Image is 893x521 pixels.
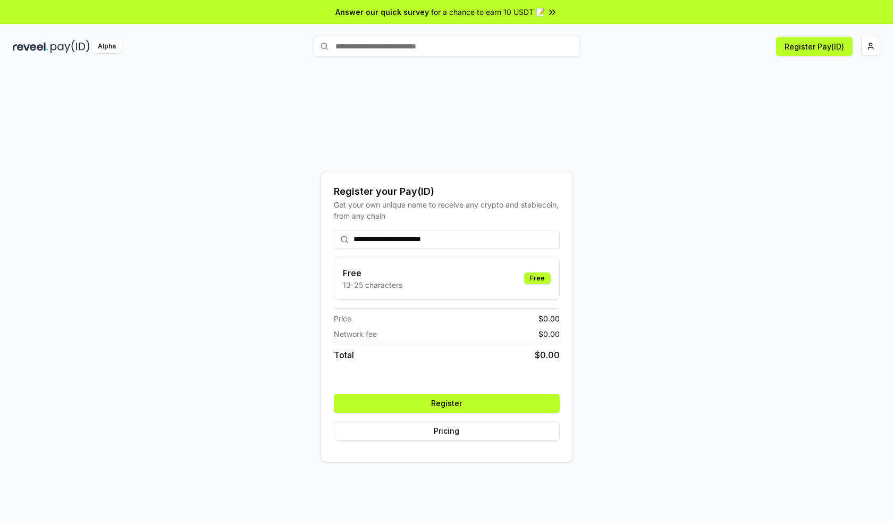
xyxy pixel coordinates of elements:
span: Price [334,313,351,324]
div: Register your Pay(ID) [334,184,560,199]
button: Pricing [334,421,560,441]
div: Get your own unique name to receive any crypto and stablecoin, from any chain [334,199,560,221]
span: $ 0.00 [538,313,560,324]
p: 13-25 characters [343,279,402,291]
span: Answer our quick survey [335,6,429,18]
span: for a chance to earn 10 USDT 📝 [431,6,545,18]
h3: Free [343,267,402,279]
div: Alpha [92,40,122,53]
button: Register [334,394,560,413]
span: Total [334,349,354,361]
div: Free [524,272,551,284]
img: pay_id [50,40,90,53]
span: $ 0.00 [535,349,560,361]
button: Register Pay(ID) [776,37,853,56]
span: Network fee [334,328,377,340]
span: $ 0.00 [538,328,560,340]
img: reveel_dark [13,40,48,53]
